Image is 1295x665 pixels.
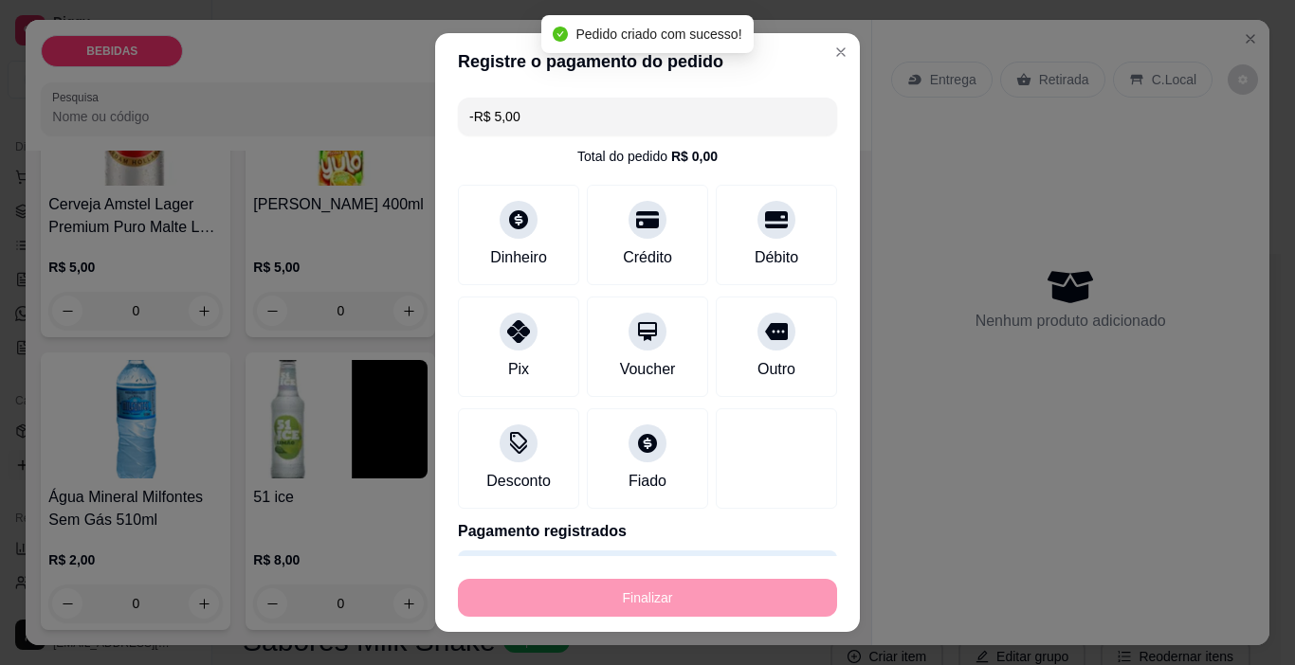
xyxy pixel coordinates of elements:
span: check-circle [553,27,568,42]
div: Pix [508,358,529,381]
div: Dinheiro [490,246,547,269]
div: Voucher [620,358,676,381]
div: Total do pedido [577,147,718,166]
input: Ex.: hambúrguer de cordeiro [469,98,826,135]
div: Crédito [623,246,672,269]
header: Registre o pagamento do pedido [435,33,860,90]
div: Fiado [629,470,666,493]
div: Desconto [486,470,551,493]
div: Débito [755,246,798,269]
p: Pagamento registrados [458,520,837,543]
div: Outro [757,358,795,381]
button: Close [826,37,856,67]
div: R$ 0,00 [671,147,718,166]
span: Pedido criado com sucesso! [575,27,741,42]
